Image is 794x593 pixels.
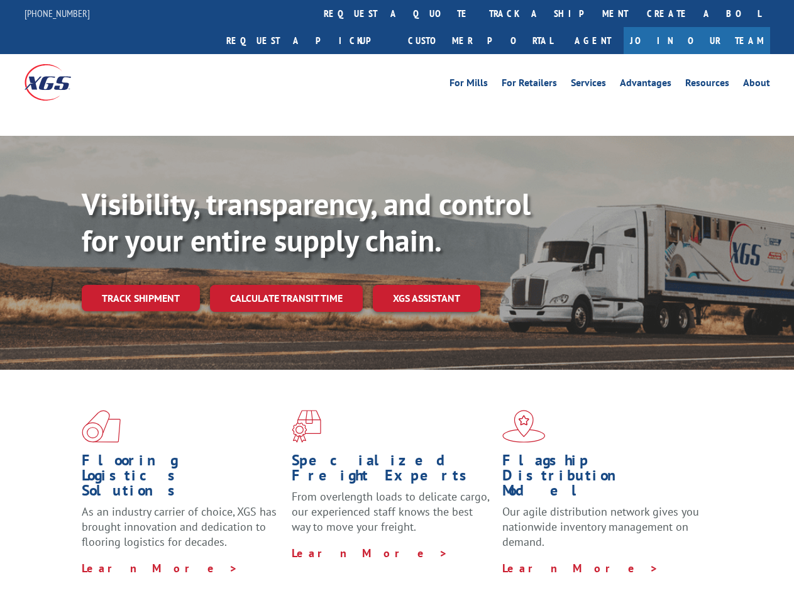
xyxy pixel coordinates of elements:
a: Agent [562,27,624,54]
a: About [743,78,770,92]
a: XGS ASSISTANT [373,285,480,312]
b: Visibility, transparency, and control for your entire supply chain. [82,184,531,260]
span: Our agile distribution network gives you nationwide inventory management on demand. [502,504,699,549]
a: Learn More > [292,546,448,560]
h1: Flagship Distribution Model [502,453,703,504]
a: Advantages [620,78,671,92]
a: Request a pickup [217,27,399,54]
span: As an industry carrier of choice, XGS has brought innovation and dedication to flooring logistics... [82,504,277,549]
img: xgs-icon-flagship-distribution-model-red [502,410,546,443]
p: From overlength loads to delicate cargo, our experienced staff knows the best way to move your fr... [292,489,492,545]
a: Services [571,78,606,92]
a: Calculate transit time [210,285,363,312]
a: Track shipment [82,285,200,311]
img: xgs-icon-focused-on-flooring-red [292,410,321,443]
h1: Flooring Logistics Solutions [82,453,282,504]
a: For Mills [449,78,488,92]
a: Resources [685,78,729,92]
a: For Retailers [502,78,557,92]
h1: Specialized Freight Experts [292,453,492,489]
a: Learn More > [82,561,238,575]
a: Learn More > [502,561,659,575]
a: [PHONE_NUMBER] [25,7,90,19]
a: Customer Portal [399,27,562,54]
img: xgs-icon-total-supply-chain-intelligence-red [82,410,121,443]
a: Join Our Team [624,27,770,54]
